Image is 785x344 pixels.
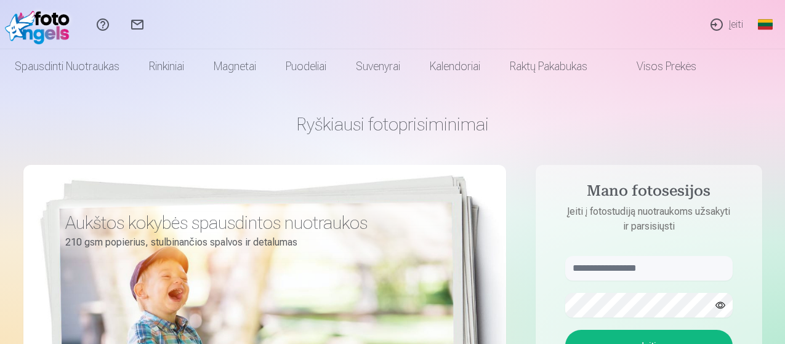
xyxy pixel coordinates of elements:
a: Puodeliai [271,49,341,84]
img: /fa2 [5,5,76,44]
a: Magnetai [199,49,271,84]
a: Raktų pakabukas [495,49,602,84]
a: Visos prekės [602,49,711,84]
h3: Aukštos kokybės spausdintos nuotraukos [65,212,440,234]
a: Kalendoriai [415,49,495,84]
p: 210 gsm popierius, stulbinančios spalvos ir detalumas [65,234,440,251]
a: Rinkiniai [134,49,199,84]
p: Įeiti į fotostudiją nuotraukoms užsakyti ir parsisiųsti [553,204,745,234]
h4: Mano fotosesijos [553,182,745,204]
h1: Ryškiausi fotoprisiminimai [23,113,762,135]
a: Suvenyrai [341,49,415,84]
